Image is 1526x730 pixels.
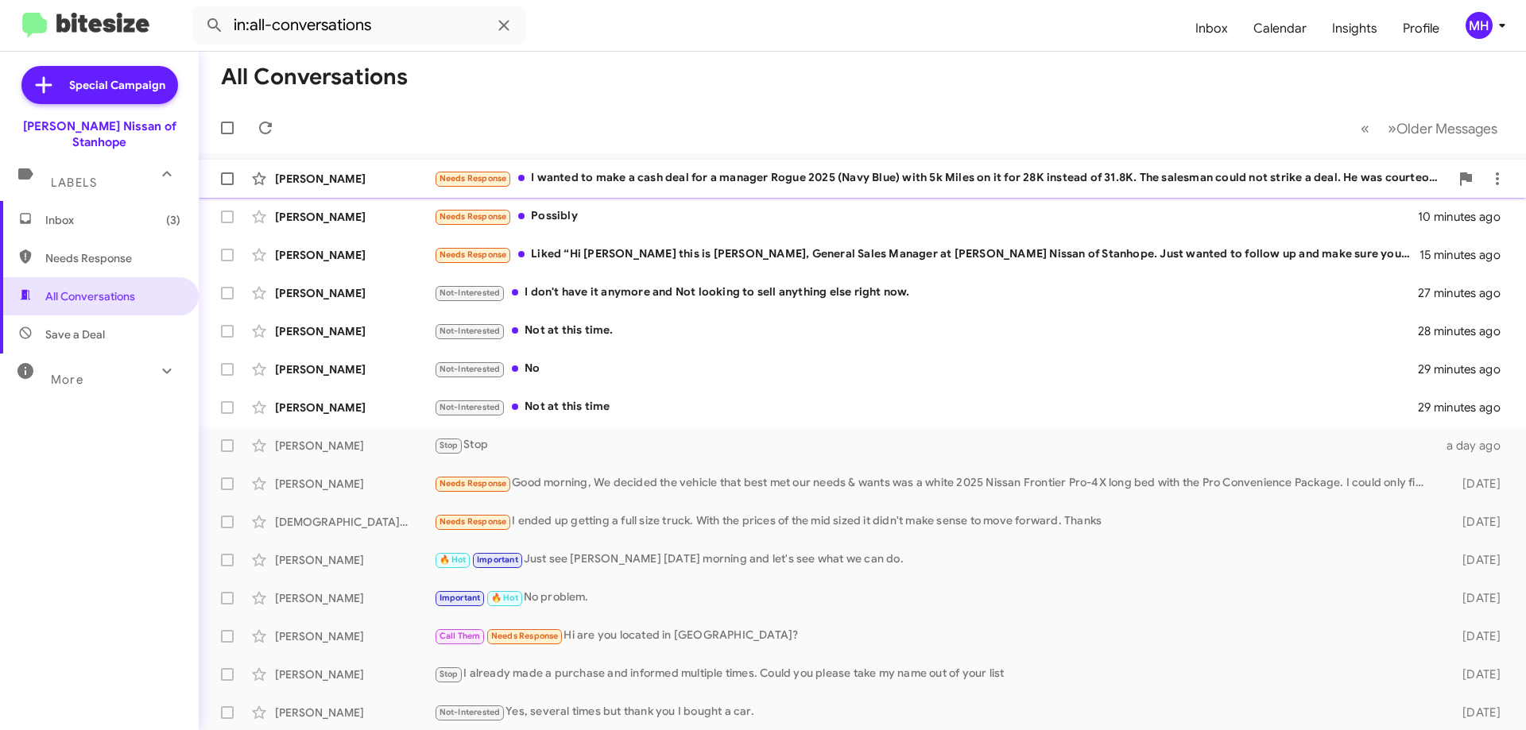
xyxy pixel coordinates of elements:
[1319,6,1390,52] a: Insights
[1418,361,1513,377] div: 29 minutes ago
[275,171,434,187] div: [PERSON_NAME]
[477,554,518,565] span: Important
[275,209,434,225] div: [PERSON_NAME]
[1437,590,1513,606] div: [DATE]
[440,478,507,489] span: Needs Response
[51,373,83,387] span: More
[440,593,481,603] span: Important
[434,550,1437,569] div: Just see [PERSON_NAME] [DATE] morning and let's see what we can do.
[434,474,1437,492] div: Good morning, We decided the vehicle that best met our needs & wants was a white 2025 Nissan Fron...
[45,326,105,342] span: Save a Deal
[440,249,507,260] span: Needs Response
[166,212,180,228] span: (3)
[45,288,135,304] span: All Conversations
[440,211,507,222] span: Needs Response
[440,516,507,527] span: Needs Response
[440,631,481,641] span: Call Them
[1351,112,1379,145] button: Previous
[1437,705,1513,720] div: [DATE]
[1419,247,1513,263] div: 15 minutes ago
[434,589,1437,607] div: No problem.
[69,77,165,93] span: Special Campaign
[1390,6,1452,52] a: Profile
[434,284,1418,302] div: I don't have it anymore and Not looking to sell anything else right now.
[440,173,507,183] span: Needs Response
[1452,12,1509,39] button: MH
[434,360,1418,378] div: No
[440,288,501,298] span: Not-Interested
[275,361,434,377] div: [PERSON_NAME]
[275,438,434,454] div: [PERSON_NAME]
[440,554,467,565] span: 🔥 Hot
[275,705,434,720] div: [PERSON_NAME]
[275,476,434,492] div: [PERSON_NAME]
[1418,285,1513,301] div: 27 minutes ago
[434,512,1437,531] div: I ended up getting a full size truck. With the prices of the mid sized it didn't make sense to mo...
[192,6,526,44] input: Search
[1183,6,1241,52] a: Inbox
[1437,438,1513,454] div: a day ago
[434,665,1437,683] div: I already made a purchase and informed multiple times. Could you please take my name out of your ...
[275,628,434,644] div: [PERSON_NAME]
[440,326,501,336] span: Not-Interested
[440,440,459,450] span: Stop
[440,669,459,679] span: Stop
[434,398,1418,416] div: Not at this time
[1437,552,1513,568] div: [DATE]
[434,703,1437,721] div: Yes, several times but thank you I bought a car.
[275,400,434,415] div: [PERSON_NAME]
[45,250,180,266] span: Needs Response
[434,207,1418,226] div: Possibly
[221,64,408,90] h1: All Conversations
[1437,514,1513,530] div: [DATE]
[1378,112,1507,145] button: Next
[1437,628,1513,644] div: [DATE]
[1241,6,1319,52] a: Calendar
[1418,209,1513,225] div: 10 minutes ago
[1437,476,1513,492] div: [DATE]
[275,590,434,606] div: [PERSON_NAME]
[275,666,434,682] div: [PERSON_NAME]
[1388,118,1396,138] span: »
[1396,120,1497,137] span: Older Messages
[440,707,501,717] span: Not-Interested
[1418,323,1513,339] div: 28 minutes ago
[1418,400,1513,415] div: 29 minutes ago
[1437,666,1513,682] div: [DATE]
[275,285,434,301] div: [PERSON_NAME]
[1352,112,1507,145] nav: Page navigation example
[45,212,180,228] span: Inbox
[434,322,1418,340] div: Not at this time.
[434,436,1437,454] div: Stop
[1361,118,1369,138] span: «
[491,631,559,641] span: Needs Response
[434,245,1419,264] div: Liked “Hi [PERSON_NAME] this is [PERSON_NAME], General Sales Manager at [PERSON_NAME] Nissan of S...
[491,593,518,603] span: 🔥 Hot
[275,514,434,530] div: [DEMOGRAPHIC_DATA][PERSON_NAME]
[275,247,434,263] div: [PERSON_NAME]
[434,627,1437,645] div: Hi are you located in [GEOGRAPHIC_DATA]?
[51,176,97,190] span: Labels
[275,323,434,339] div: [PERSON_NAME]
[440,402,501,412] span: Not-Interested
[440,364,501,374] span: Not-Interested
[21,66,178,104] a: Special Campaign
[1466,12,1493,39] div: MH
[434,169,1450,187] div: I wanted to make a cash deal for a manager Rogue 2025 (Navy Blue) with 5k Miles on it for 28K ins...
[275,552,434,568] div: [PERSON_NAME]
